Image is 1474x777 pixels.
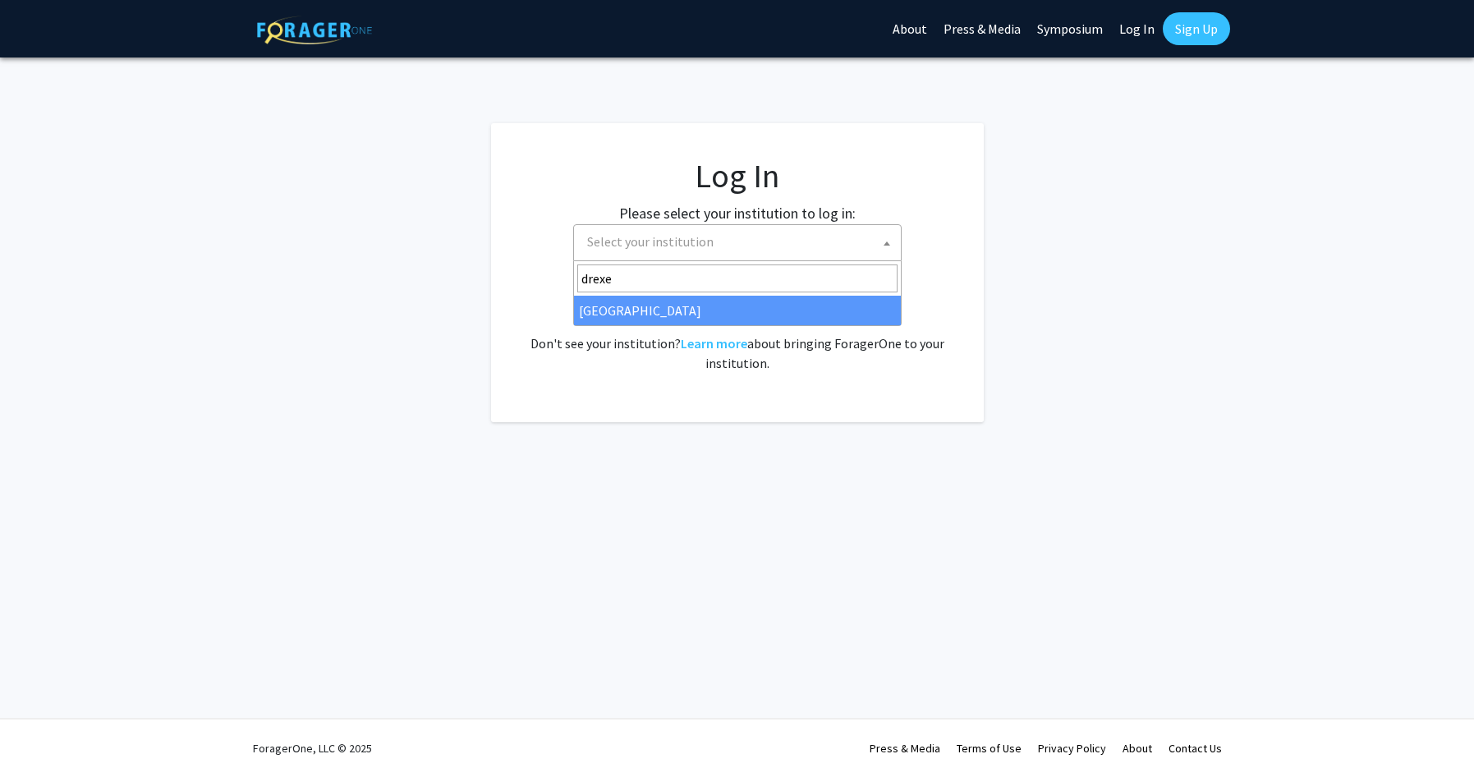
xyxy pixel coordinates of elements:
li: [GEOGRAPHIC_DATA] [574,296,901,325]
input: Search [577,264,898,292]
div: No account? . Don't see your institution? about bringing ForagerOne to your institution. [524,294,951,373]
a: Privacy Policy [1038,741,1106,756]
img: ForagerOne Logo [257,16,372,44]
a: Contact Us [1169,741,1222,756]
iframe: Chat [12,703,70,765]
h1: Log In [524,156,951,195]
a: Terms of Use [957,741,1022,756]
div: ForagerOne, LLC © 2025 [253,720,372,777]
a: Learn more about bringing ForagerOne to your institution [681,335,747,352]
span: Select your institution [581,225,901,259]
span: Select your institution [573,224,902,261]
a: Sign Up [1163,12,1230,45]
a: About [1123,741,1152,756]
a: Press & Media [870,741,940,756]
span: Select your institution [587,233,714,250]
label: Please select your institution to log in: [619,202,856,224]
